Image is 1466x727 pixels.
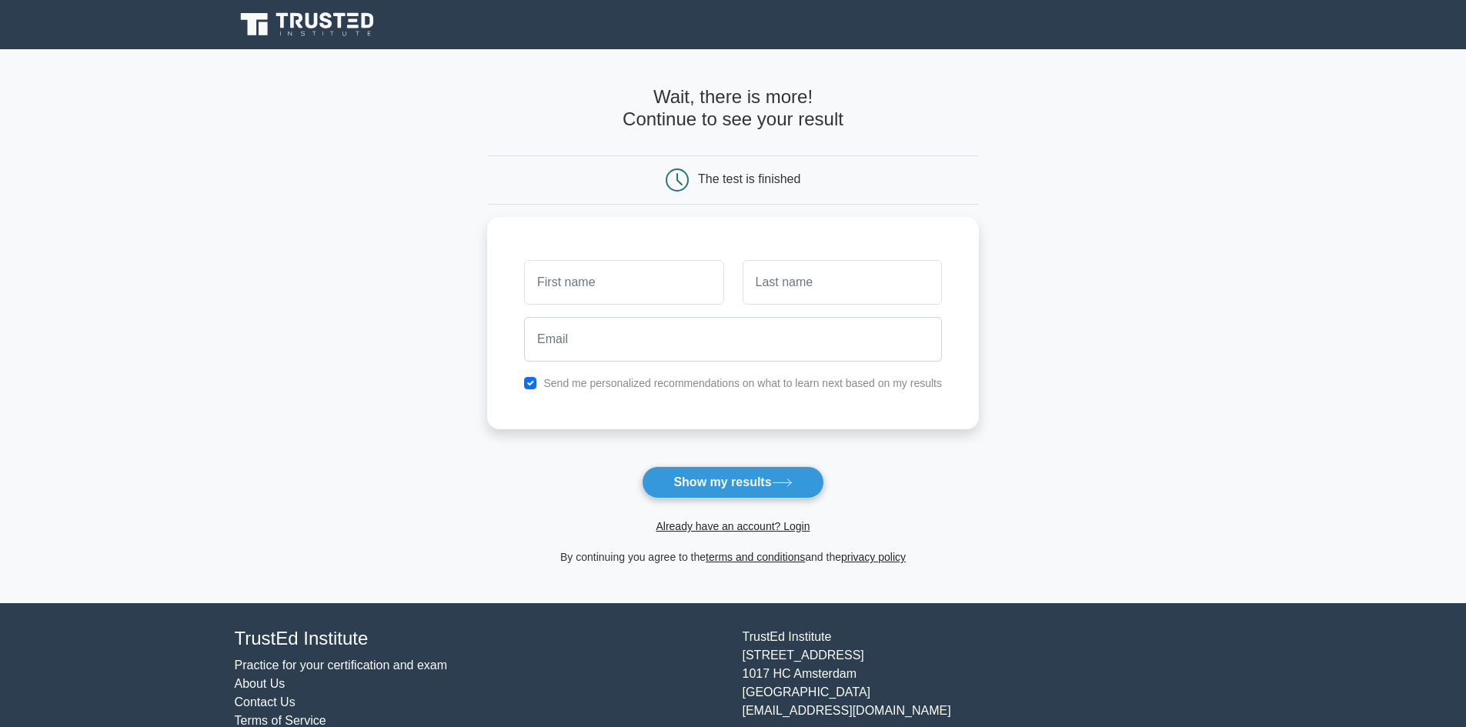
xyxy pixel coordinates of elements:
div: By continuing you agree to the and the [478,548,988,566]
button: Show my results [642,466,823,499]
input: Last name [743,260,942,305]
input: Email [524,317,942,362]
a: Terms of Service [235,714,326,727]
input: First name [524,260,723,305]
label: Send me personalized recommendations on what to learn next based on my results [543,377,942,389]
h4: Wait, there is more! Continue to see your result [487,86,979,131]
h4: TrustEd Institute [235,628,724,650]
a: privacy policy [841,551,906,563]
a: Already have an account? Login [656,520,810,532]
a: Practice for your certification and exam [235,659,448,672]
div: The test is finished [698,172,800,185]
a: About Us [235,677,286,690]
a: Contact Us [235,695,296,709]
a: terms and conditions [706,551,805,563]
